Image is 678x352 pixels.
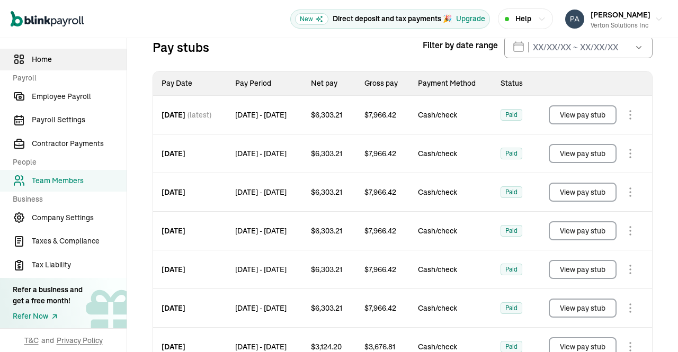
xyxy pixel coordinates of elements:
[456,13,485,24] button: Upgrade
[333,13,452,24] p: Direct deposit and tax payments 🎉
[188,110,211,120] span: (latest)
[11,4,84,34] nav: Global
[364,187,396,197] span: $ 7,966.42
[32,175,127,186] span: Team Members
[13,194,120,205] span: Business
[153,39,209,56] h3: Pay stubs
[302,71,356,96] th: Net pay
[591,10,650,20] span: [PERSON_NAME]
[311,187,342,197] span: $ 6,303.21
[418,264,484,275] span: Cash/check
[311,264,342,275] span: $ 6,303.21
[311,225,342,236] span: $ 6,303.21
[162,225,185,236] span: [DATE]
[57,335,103,346] span: Privacy Policy
[364,303,396,313] span: $ 7,966.42
[364,110,396,120] span: $ 7,966.42
[505,148,518,159] span: Paid
[311,110,342,120] span: $ 6,303.21
[549,260,617,279] button: View pay stub
[235,148,287,159] span: [DATE] - [DATE]
[364,264,396,275] span: $ 7,966.42
[235,187,287,197] span: [DATE] - [DATE]
[356,71,410,96] th: Gross pay
[549,105,617,124] button: View pay stub
[515,13,531,24] span: Help
[162,264,185,275] span: [DATE]
[32,259,127,270] span: Tax Liability
[505,187,518,197] span: Paid
[32,138,127,149] span: Contractor Payments
[364,148,396,159] span: $ 7,966.42
[162,341,185,352] span: [DATE]
[13,311,83,322] a: Refer Now
[364,225,396,236] span: $ 7,966.42
[13,157,120,168] span: People
[153,71,227,96] th: Pay Date
[162,303,185,313] span: [DATE]
[504,36,653,58] input: XX/XX/XX ~ XX/XX/XX
[561,6,667,32] button: [PERSON_NAME]Verton Solutions Inc
[32,236,127,247] span: Taxes & Compliance
[409,71,492,96] th: Payment Method
[235,303,287,313] span: [DATE] - [DATE]
[418,341,484,352] span: Cash/check
[418,187,484,197] span: Cash/check
[227,71,302,96] th: Pay Period
[549,144,617,163] button: View pay stub
[235,110,287,120] span: [DATE] - [DATE]
[492,71,535,96] th: Status
[24,335,39,346] span: T&C
[311,303,342,313] span: $ 6,303.21
[549,221,617,240] button: View pay stub
[418,148,484,159] span: Cash/check
[32,54,127,65] span: Home
[549,299,617,318] button: View pay stub
[32,212,127,223] span: Company Settings
[505,264,518,275] span: Paid
[418,225,484,236] span: Cash/check
[423,39,498,51] span: Filter by date range
[505,341,518,352] span: Paid
[13,284,83,306] div: Refer a business and get a free month!
[549,183,617,202] button: View pay stub
[591,21,650,30] div: Verton Solutions Inc
[364,341,395,352] span: $ 3,676.81
[311,341,342,352] span: $ 3,124.20
[505,225,518,236] span: Paid
[162,187,185,197] span: [DATE]
[235,225,287,236] span: [DATE] - [DATE]
[162,110,185,120] span: [DATE]
[32,114,127,125] span: Payroll Settings
[498,8,553,29] button: Help
[235,264,287,275] span: [DATE] - [DATE]
[311,148,342,159] span: $ 6,303.21
[418,110,484,120] span: Cash/check
[162,148,185,159] span: [DATE]
[418,303,484,313] span: Cash/check
[505,303,518,313] span: Paid
[625,301,678,352] iframe: Chat Widget
[235,341,287,352] span: [DATE] - [DATE]
[13,73,120,84] span: Payroll
[295,13,328,25] span: New
[32,91,127,102] span: Employee Payroll
[505,110,518,120] span: Paid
